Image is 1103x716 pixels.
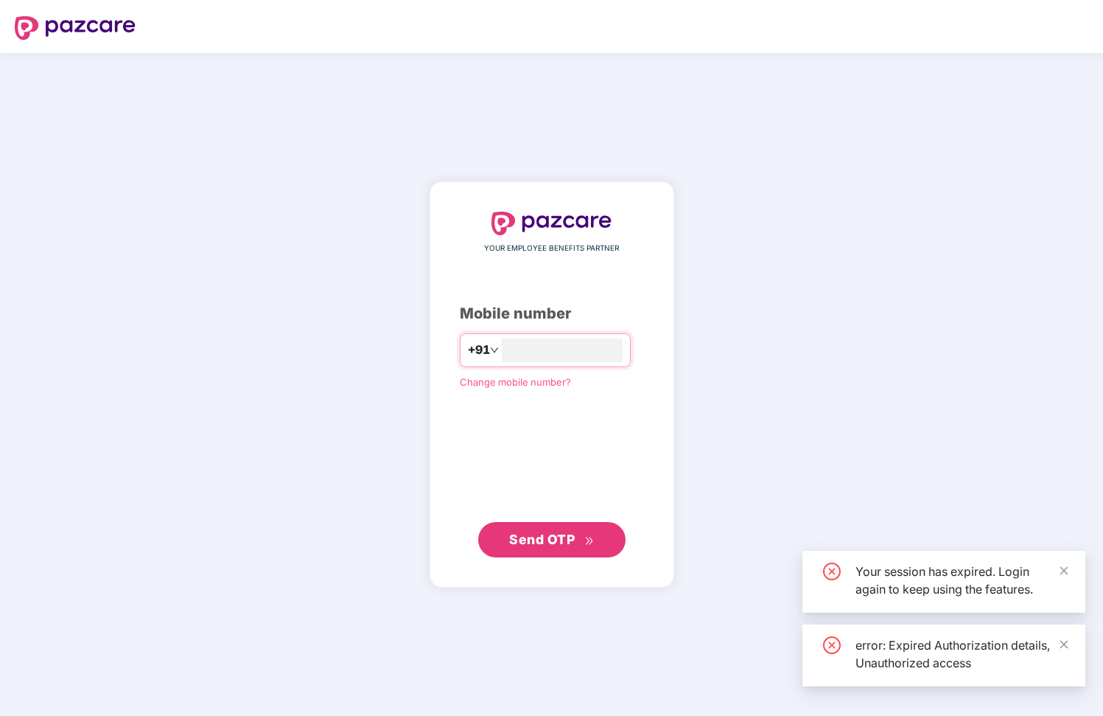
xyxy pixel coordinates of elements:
[823,563,841,580] span: close-circle
[855,636,1068,672] div: error: Expired Authorization details, Unauthorized access
[584,536,594,546] span: double-right
[15,16,136,40] img: logo
[509,532,575,547] span: Send OTP
[484,243,619,254] span: YOUR EMPLOYEE BENEFITS PARTNER
[460,302,644,325] div: Mobile number
[468,341,490,359] span: +91
[460,376,571,388] a: Change mobile number?
[855,563,1068,598] div: Your session has expired. Login again to keep using the features.
[823,636,841,654] span: close-circle
[491,212,612,235] img: logo
[1059,566,1069,576] span: close
[478,522,626,557] button: Send OTPdouble-right
[490,346,499,355] span: down
[1059,639,1069,650] span: close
